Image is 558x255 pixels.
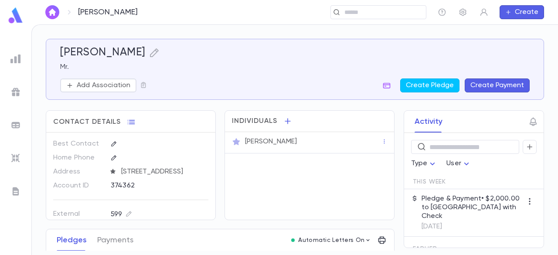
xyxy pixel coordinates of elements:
span: Earlier [413,245,437,252]
img: reports_grey.c525e4749d1bce6a11f5fe2a8de1b229.svg [10,54,21,64]
div: User [446,155,472,172]
p: Mr. [60,63,530,71]
img: batches_grey.339ca447c9d9533ef1741baa751efc33.svg [10,120,21,130]
span: Individuals [232,117,277,126]
span: [STREET_ADDRESS] [118,167,209,176]
span: Type [411,160,428,167]
button: Automatic Letters On [288,234,375,246]
p: Pledge & Payment • $2,000.00 to [GEOGRAPHIC_DATA] with Check [422,194,523,221]
span: This Week [413,178,446,185]
img: imports_grey.530a8a0e642e233f2baf0ef88e8c9fcb.svg [10,153,21,163]
p: Address [53,165,103,179]
p: Best Contact [53,137,103,151]
p: External Account ID [53,207,103,227]
img: home_white.a664292cf8c1dea59945f0da9f25487c.svg [47,9,58,16]
div: 599 [111,209,132,220]
button: Activity [415,111,442,133]
button: Pledges [57,229,87,251]
p: [DATE] [422,222,523,231]
img: logo [7,7,24,24]
button: Add Association [60,78,136,92]
p: Account ID [53,179,103,193]
p: Automatic Letters On [298,237,364,244]
img: letters_grey.7941b92b52307dd3b8a917253454ce1c.svg [10,186,21,197]
button: Create [500,5,544,19]
h5: [PERSON_NAME] [60,46,146,59]
p: Home Phone [53,151,103,165]
button: Payments [97,229,133,251]
div: Type [411,155,438,172]
p: [PERSON_NAME] [245,137,297,146]
p: Add Association [77,81,130,90]
button: Create Payment [465,78,530,92]
div: 374362 [111,179,190,192]
span: User [446,160,461,167]
span: Contact Details [53,118,121,126]
button: Create Pledge [400,78,459,92]
img: campaigns_grey.99e729a5f7ee94e3726e6486bddda8f1.svg [10,87,21,97]
p: [PERSON_NAME] [78,7,138,17]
